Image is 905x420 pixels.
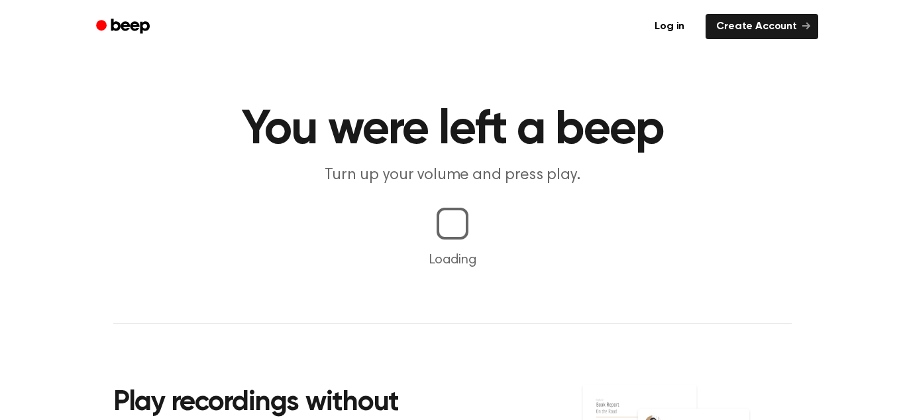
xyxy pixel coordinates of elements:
h1: You were left a beep [113,106,792,154]
a: Create Account [706,14,818,39]
a: Log in [641,11,698,42]
p: Loading [16,250,889,270]
p: Turn up your volume and press play. [198,165,707,186]
a: Beep [87,14,162,40]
